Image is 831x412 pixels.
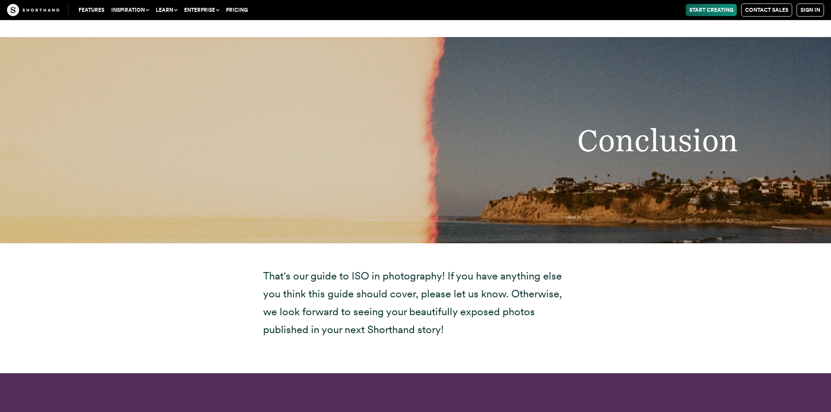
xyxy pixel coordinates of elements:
button: Inspiration [108,4,152,16]
button: Enterprise [181,4,222,16]
p: That's our guide to ISO in photography! If you have anything else you think this guide should cov... [263,267,568,338]
a: Pricing [222,4,251,16]
a: Features [75,4,108,16]
a: Sign in [797,3,824,17]
button: Learn [152,4,181,16]
h2: Conclusion [359,125,756,156]
img: The Craft [7,4,59,16]
a: Contact Sales [741,3,792,17]
a: Start Creating [686,4,737,16]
